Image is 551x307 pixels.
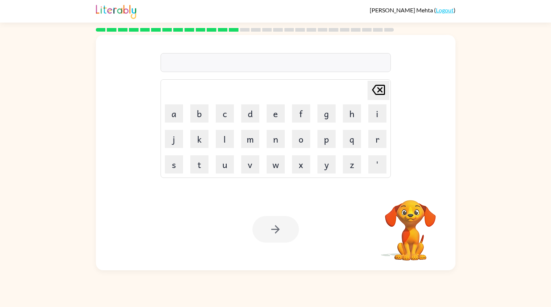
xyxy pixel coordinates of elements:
button: i [368,104,386,123]
button: k [190,130,208,148]
button: g [317,104,336,123]
button: s [165,155,183,174]
button: u [216,155,234,174]
button: j [165,130,183,148]
div: ( ) [370,7,455,13]
button: d [241,104,259,123]
button: b [190,104,208,123]
button: w [267,155,285,174]
button: h [343,104,361,123]
button: m [241,130,259,148]
button: ' [368,155,386,174]
button: z [343,155,361,174]
button: o [292,130,310,148]
button: l [216,130,234,148]
button: t [190,155,208,174]
button: y [317,155,336,174]
button: f [292,104,310,123]
button: r [368,130,386,148]
button: v [241,155,259,174]
a: Logout [436,7,454,13]
button: n [267,130,285,148]
span: [PERSON_NAME] Mehta [370,7,434,13]
button: e [267,104,285,123]
button: c [216,104,234,123]
button: p [317,130,336,148]
button: x [292,155,310,174]
button: a [165,104,183,123]
video: Your browser must support playing .mp4 files to use Literably. Please try using another browser. [374,189,447,262]
button: q [343,130,361,148]
img: Literably [96,3,136,19]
